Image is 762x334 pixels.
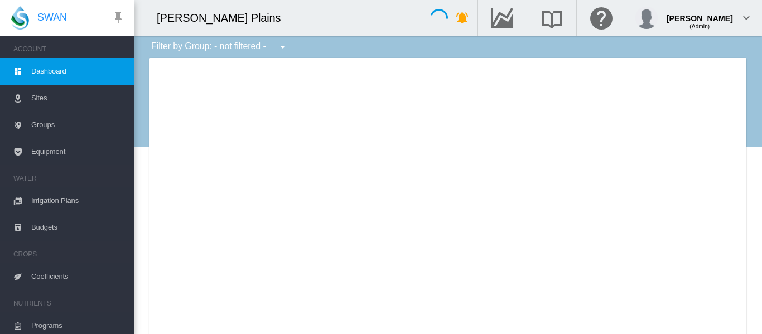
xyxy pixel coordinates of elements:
span: Coefficients [31,263,125,290]
span: Budgets [31,214,125,241]
md-icon: Go to the Data Hub [489,11,515,25]
span: ACCOUNT [13,40,125,58]
span: Sites [31,85,125,112]
md-icon: Search the knowledge base [538,11,565,25]
span: WATER [13,170,125,187]
span: Equipment [31,138,125,165]
span: NUTRIENTS [13,294,125,312]
img: SWAN-Landscape-Logo-Colour-drop.png [11,6,29,30]
span: Dashboard [31,58,125,85]
span: (Admin) [689,23,710,30]
img: profile.jpg [635,7,658,29]
md-icon: Click here for help [588,11,615,25]
md-icon: icon-menu-down [276,40,290,54]
button: icon-bell-ring [451,7,474,29]
span: Groups [31,112,125,138]
md-icon: icon-chevron-down [740,11,753,25]
div: [PERSON_NAME] [667,8,733,20]
span: Irrigation Plans [31,187,125,214]
div: [PERSON_NAME] Plains [157,10,291,26]
span: CROPS [13,245,125,263]
div: Filter by Group: - not filtered - [143,36,297,58]
button: icon-menu-down [272,36,294,58]
span: SWAN [37,11,67,25]
md-icon: icon-pin [112,11,125,25]
md-icon: icon-bell-ring [456,11,469,25]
